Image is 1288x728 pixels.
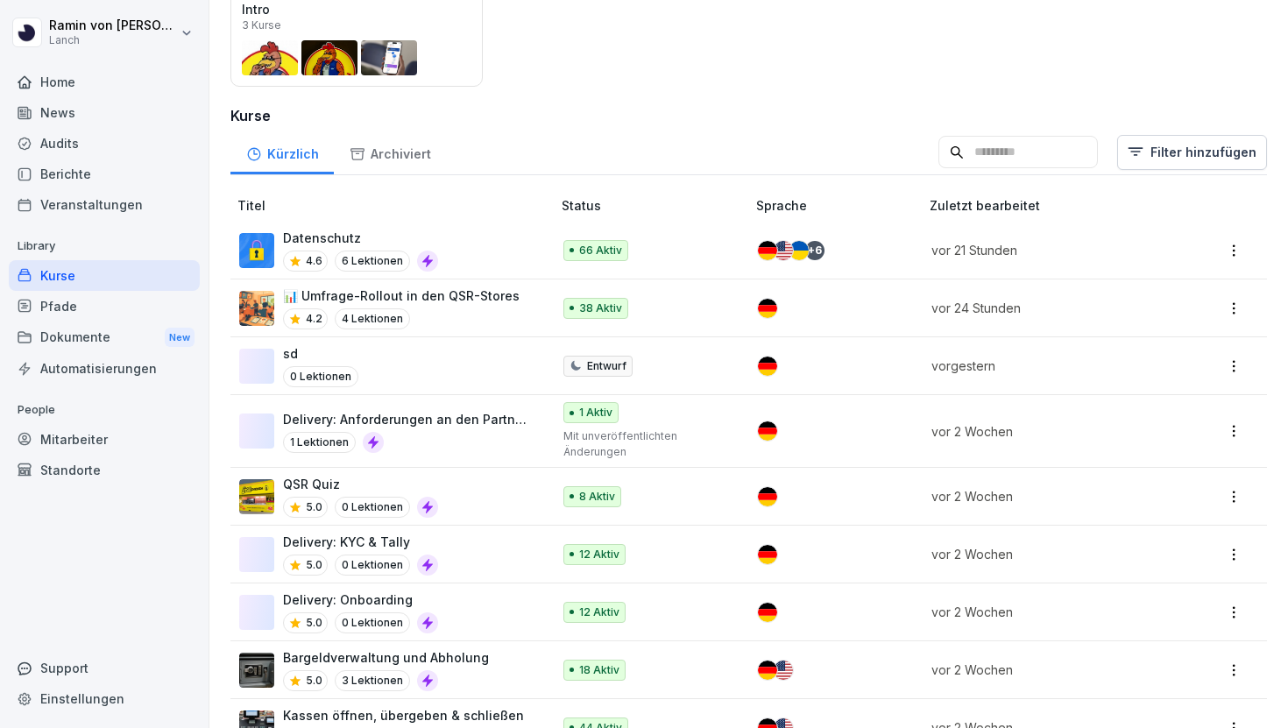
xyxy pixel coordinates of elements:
p: QSR Quiz [283,475,438,493]
p: 0 Lektionen [335,555,410,576]
img: ua.svg [789,241,809,260]
img: de.svg [758,299,777,318]
p: 4.2 [306,311,322,327]
a: Audits [9,128,200,159]
a: Kurse [9,260,200,291]
p: vor 2 Wochen [931,487,1159,505]
p: Lanch [49,34,177,46]
a: News [9,97,200,128]
p: Titel [237,196,555,215]
p: 38 Aktiv [579,300,622,316]
p: Datenschutz [283,229,438,247]
p: Mit unveröffentlichten Änderungen [563,428,729,460]
p: Zuletzt bearbeitet [930,196,1180,215]
p: 3 Kurse [242,20,281,31]
p: vor 2 Wochen [931,661,1159,679]
img: th9trzu144u9p3red8ow6id8.png [239,653,274,688]
img: de.svg [758,241,777,260]
p: vor 2 Wochen [931,603,1159,621]
p: 1 Lektionen [283,432,356,453]
h3: Kurse [230,105,1267,126]
p: 12 Aktiv [579,547,619,562]
a: Archiviert [334,130,446,174]
img: obnkpd775i6k16aorbdxlnn7.png [239,479,274,514]
p: 1 Aktiv [579,405,612,421]
p: 0 Lektionen [335,497,410,518]
img: de.svg [758,661,777,680]
a: Home [9,67,200,97]
p: vor 2 Wochen [931,422,1159,441]
p: Delivery: Onboarding [283,590,438,609]
p: 5.0 [306,673,322,689]
p: vor 2 Wochen [931,545,1159,563]
p: sd [283,344,358,363]
p: Ramin von [PERSON_NAME] [49,18,177,33]
p: Entwurf [587,358,626,374]
a: Standorte [9,455,200,485]
img: de.svg [758,421,777,441]
div: Dokumente [9,322,200,354]
img: de.svg [758,603,777,622]
p: vor 21 Stunden [931,241,1159,259]
p: Bargeldverwaltung und Abholung [283,648,489,667]
p: Library [9,232,200,260]
p: 5.0 [306,499,322,515]
img: de.svg [758,545,777,564]
a: Automatisierungen [9,353,200,384]
p: 18 Aktiv [579,662,619,678]
p: 5.0 [306,557,322,573]
div: New [165,328,195,348]
img: de.svg [758,357,777,376]
img: us.svg [774,661,793,680]
img: de.svg [758,487,777,506]
p: 4 Lektionen [335,308,410,329]
a: Veranstaltungen [9,189,200,220]
div: Support [9,653,200,683]
p: Status [562,196,750,215]
img: gp1n7epbxsf9lzaihqn479zn.png [239,233,274,268]
p: vorgestern [931,357,1159,375]
a: DokumenteNew [9,322,200,354]
p: 0 Lektionen [283,366,358,387]
img: micnv0ymr61u2o0zgun0bp1a.png [239,291,274,326]
p: Delivery: KYC & Tally [283,533,438,551]
button: Filter hinzufügen [1117,135,1267,170]
p: People [9,396,200,424]
p: 3 Lektionen [335,670,410,691]
p: 0 Lektionen [335,612,410,633]
a: Mitarbeiter [9,424,200,455]
a: Pfade [9,291,200,322]
p: Sprache [756,196,923,215]
p: Kassen öffnen, übergeben & schließen [283,706,524,724]
p: 5.0 [306,615,322,631]
p: 4.6 [306,253,322,269]
img: us.svg [774,241,793,260]
p: 8 Aktiv [579,489,615,505]
div: + 6 [805,241,824,260]
p: 6 Lektionen [335,251,410,272]
p: vor 24 Stunden [931,299,1159,317]
p: 66 Aktiv [579,243,622,258]
a: Kürzlich [230,130,334,174]
a: Einstellungen [9,683,200,714]
p: 12 Aktiv [579,604,619,620]
p: Delivery: Anforderungen an den Partner (Hygiene und Sign Criteria) [283,410,534,428]
a: Berichte [9,159,200,189]
p: 📊 Umfrage-Rollout in den QSR-Stores [283,286,520,305]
